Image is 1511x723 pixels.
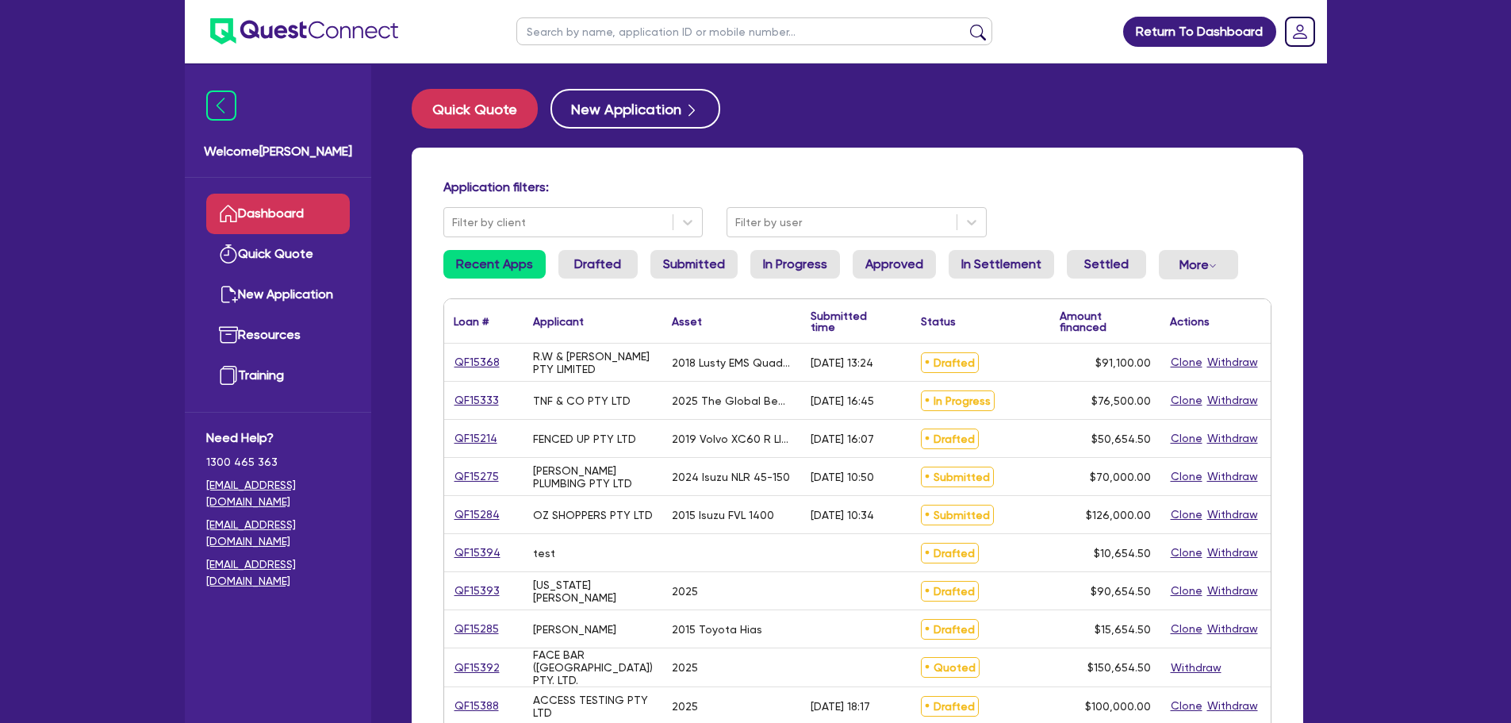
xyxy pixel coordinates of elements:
span: Drafted [921,429,979,449]
button: Clone [1170,391,1203,410]
span: $91,100.00 [1095,356,1151,369]
a: QF15275 [454,467,500,486]
span: $126,000.00 [1086,509,1151,521]
div: Status [921,316,956,327]
div: 2019 Volvo XC60 R LIne [672,433,792,445]
span: Submitted [921,467,994,487]
span: Drafted [921,619,979,640]
a: QF15333 [454,391,500,410]
img: quick-quote [219,244,238,263]
div: 2025 [672,661,698,674]
button: Clone [1170,582,1203,600]
a: QF15393 [454,582,500,600]
button: Dropdown toggle [1159,250,1238,279]
div: Amount financed [1060,310,1151,333]
span: Need Help? [206,429,350,448]
button: Withdraw [1206,620,1259,638]
a: Quick Quote [206,234,350,275]
button: Clone [1170,506,1203,524]
a: New Application [206,275,350,315]
button: Clone [1170,429,1203,448]
span: $15,654.50 [1095,623,1151,636]
img: training [219,366,238,385]
div: Loan # [454,316,489,327]
button: Quick Quote [412,89,538,129]
div: [PERSON_NAME] [533,623,616,636]
div: Asset [672,316,702,327]
div: 2025 The Global Beauty Group UltraLUX Pro, HydroLUX and Xcellarisn Pro Twist [672,394,792,407]
span: Submitted [921,505,994,525]
div: [DATE] 18:17 [811,700,870,713]
div: [DATE] 16:45 [811,394,874,407]
button: Clone [1170,353,1203,371]
span: $10,654.50 [1094,547,1151,560]
a: Approved [853,250,936,279]
div: [DATE] 13:24 [811,356,873,369]
a: In Progress [750,250,840,279]
div: [PERSON_NAME] PLUMBING PTY LTD [533,464,653,490]
span: $50,654.50 [1091,433,1151,445]
button: Withdraw [1206,544,1259,562]
span: Welcome [PERSON_NAME] [204,142,352,161]
span: Drafted [921,696,979,717]
h4: Application filters: [443,179,1271,194]
a: Dropdown toggle [1279,11,1321,52]
a: Return To Dashboard [1123,17,1276,47]
span: Drafted [921,581,979,602]
button: Withdraw [1206,506,1259,524]
input: Search by name, application ID or mobile number... [516,17,992,45]
a: QF15285 [454,620,500,638]
div: 2025 [672,585,698,598]
a: QF15368 [454,353,500,371]
a: [EMAIL_ADDRESS][DOMAIN_NAME] [206,477,350,510]
button: Clone [1170,467,1203,486]
a: Settled [1067,250,1146,279]
span: In Progress [921,390,995,411]
div: [DATE] 10:34 [811,509,874,521]
a: QF15394 [454,544,501,562]
button: Clone [1170,697,1203,715]
button: Withdraw [1206,697,1259,715]
span: $76,500.00 [1091,394,1151,407]
div: Actions [1170,316,1210,327]
button: Withdraw [1206,582,1259,600]
a: [EMAIL_ADDRESS][DOMAIN_NAME] [206,556,350,590]
div: Applicant [533,316,584,327]
button: New Application [550,89,720,129]
div: 2018 Lusty EMS Quad dog Trailer [672,356,792,369]
button: Clone [1170,544,1203,562]
img: resources [219,325,238,344]
div: FACE BAR ([GEOGRAPHIC_DATA]) PTY. LTD. [533,648,653,686]
span: $90,654.50 [1091,585,1151,598]
a: Submitted [650,250,738,279]
img: quest-connect-logo-blue [210,18,398,44]
span: $150,654.50 [1087,661,1151,674]
button: Withdraw [1170,659,1222,677]
a: In Settlement [949,250,1054,279]
span: Quoted [921,657,980,678]
a: Dashboard [206,194,350,234]
div: ACCESS TESTING PTY LTD [533,694,653,719]
button: Withdraw [1206,391,1259,410]
a: Quick Quote [412,89,550,129]
button: Withdraw [1206,429,1259,448]
div: 2024 Isuzu NLR 45-150 [672,471,790,483]
a: Training [206,356,350,396]
span: $70,000.00 [1090,471,1151,483]
a: QF15392 [454,659,500,677]
button: Withdraw [1206,353,1259,371]
img: new-application [219,285,238,304]
div: 2015 Toyota Hias [672,623,762,636]
span: Drafted [921,352,979,373]
div: 2025 [672,700,698,713]
div: [DATE] 10:50 [811,471,874,483]
div: test [533,547,555,560]
span: Drafted [921,543,979,563]
img: icon-menu-close [206,90,236,121]
a: Drafted [558,250,638,279]
div: OZ SHOPPERS PTY LTD [533,509,653,521]
span: 1300 465 363 [206,454,350,471]
a: QF15214 [454,429,498,448]
div: TNF & CO PTY LTD [533,394,631,407]
a: QF15388 [454,697,500,715]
